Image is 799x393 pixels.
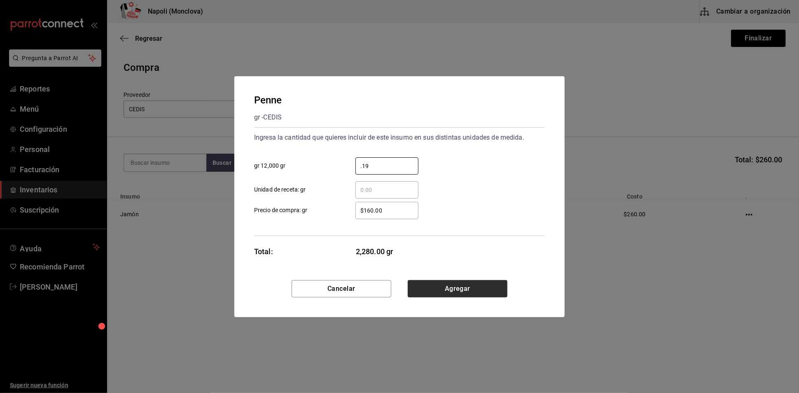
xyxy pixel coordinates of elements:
input: gr 12,000 gr [355,161,418,171]
button: Cancelar [292,280,391,297]
input: Unidad de receta: gr [355,185,418,195]
span: Precio de compra: gr [254,206,308,215]
div: Penne [254,93,282,108]
div: Ingresa la cantidad que quieres incluir de este insumo en sus distintas unidades de medida. [254,131,545,144]
span: Unidad de receta: gr [254,185,306,194]
div: Total: [254,246,273,257]
input: Precio de compra: gr [355,206,418,215]
button: Agregar [408,280,507,297]
span: gr 12,000 gr [254,161,286,170]
span: 2,280.00 gr [356,246,419,257]
div: gr - CEDIS [254,111,282,124]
